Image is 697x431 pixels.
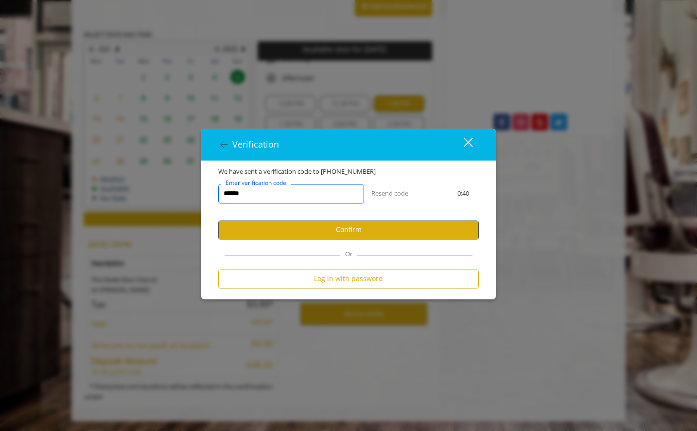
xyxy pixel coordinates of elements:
button: Resend code [371,188,408,199]
span: Or [340,249,357,258]
span: Verification [232,138,279,150]
button: close dialog [446,134,479,154]
button: Confirm [218,220,479,239]
label: Enter verification code [221,178,291,187]
div: close dialog [453,137,472,152]
input: verificationCodeText [218,184,364,203]
div: We have sent a verification code to [PHONE_NUMBER] [211,166,486,177]
div: 0:40 [440,188,486,199]
button: Log in with password [218,269,479,288]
